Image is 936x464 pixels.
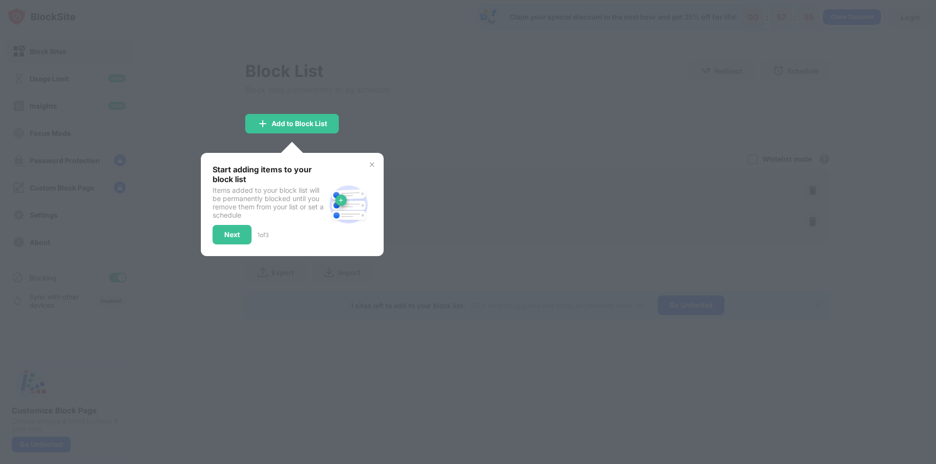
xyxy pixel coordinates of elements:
div: Add to Block List [272,120,327,128]
div: Start adding items to your block list [213,165,325,184]
img: x-button.svg [368,161,376,168]
div: 1 of 3 [257,231,269,239]
div: Items added to your block list will be permanently blocked until you remove them from your list o... [213,186,325,219]
div: Next [224,231,240,239]
img: block-site.svg [325,181,372,228]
